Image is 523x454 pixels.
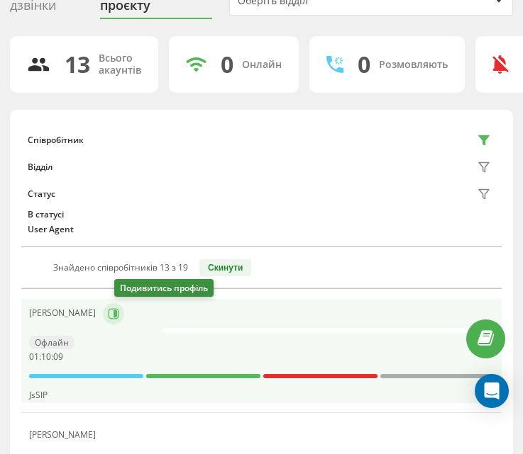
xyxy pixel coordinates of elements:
span: 10 [41,351,51,363]
button: Скинути [199,259,251,276]
div: 13 [65,51,90,78]
div: Всього акаунтів [99,52,141,76]
div: Співробітник [28,135,84,145]
div: Подивитись профіль [114,279,214,297]
div: 0 [221,51,233,78]
div: Офлайн [29,336,75,349]
div: Розмовляють [379,59,448,71]
span: JsSIP [29,389,48,401]
div: В статусі [28,210,495,220]
div: User Agent [28,225,495,234]
span: 01 [29,351,39,363]
div: [PERSON_NAME] [29,308,99,318]
div: Знайдено співробітників 13 з 19 [53,263,188,273]
div: Open Intercom Messenger [475,374,509,408]
div: Онлайн [242,59,282,71]
span: 09 [53,351,63,363]
div: Відділ [28,162,53,172]
div: [PERSON_NAME] [29,430,99,440]
div: : : [29,352,63,362]
div: Статус [28,189,55,199]
div: 0 [358,51,370,78]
